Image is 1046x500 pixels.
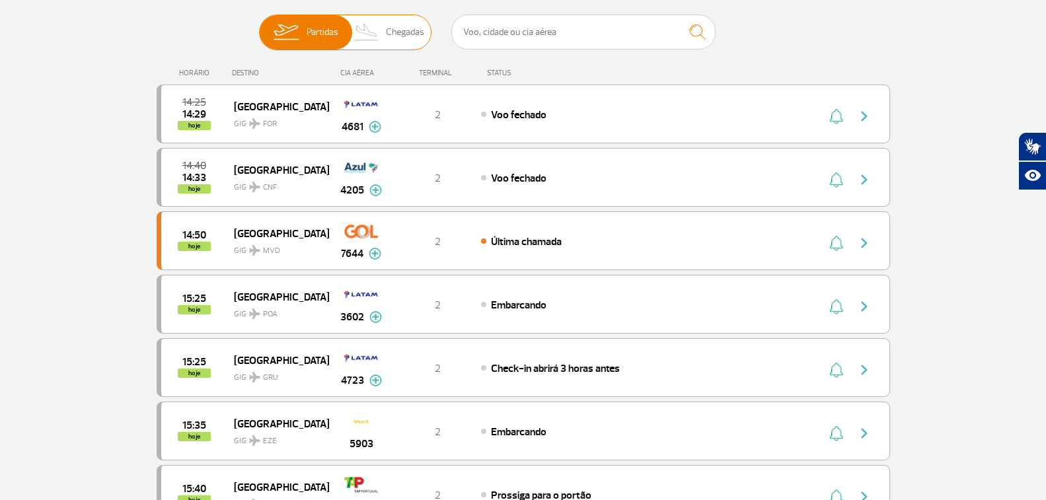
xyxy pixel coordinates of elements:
[369,248,381,260] img: mais-info-painel-voo.svg
[451,15,716,50] input: Voo, cidade ou cia aérea
[328,69,394,77] div: CIA AÉREA
[234,111,318,130] span: GIG
[369,311,382,323] img: mais-info-painel-voo.svg
[480,69,588,77] div: STATUS
[234,174,318,194] span: GIG
[249,372,260,382] img: destiny_airplane.svg
[340,182,364,198] span: 4205
[249,245,260,256] img: destiny_airplane.svg
[178,305,211,314] span: hoje
[369,375,382,386] img: mais-info-painel-voo.svg
[394,69,480,77] div: TERMINAL
[348,15,387,50] img: slider-desembarque
[182,357,206,367] span: 2025-09-27 15:25:00
[856,425,872,441] img: seta-direita-painel-voo.svg
[182,161,206,170] span: 2025-09-27 14:40:00
[856,362,872,378] img: seta-direita-painel-voo.svg
[234,98,318,115] span: [GEOGRAPHIC_DATA]
[435,235,441,248] span: 2
[232,69,328,77] div: DESTINO
[234,365,318,384] span: GIG
[161,69,233,77] div: HORÁRIO
[234,161,318,178] span: [GEOGRAPHIC_DATA]
[491,299,546,312] span: Embarcando
[249,435,260,446] img: destiny_airplane.svg
[178,242,211,251] span: hoje
[435,362,441,375] span: 2
[491,108,546,122] span: Voo fechado
[341,373,364,388] span: 4723
[435,299,441,312] span: 2
[829,235,843,251] img: sino-painel-voo.svg
[178,121,211,130] span: hoje
[178,184,211,194] span: hoje
[234,415,318,432] span: [GEOGRAPHIC_DATA]
[234,428,318,447] span: GIG
[234,288,318,305] span: [GEOGRAPHIC_DATA]
[263,308,278,320] span: POA
[178,432,211,441] span: hoje
[1018,132,1046,161] button: Abrir tradutor de língua de sinais.
[829,299,843,314] img: sino-painel-voo.svg
[263,245,280,257] span: MVD
[234,301,318,320] span: GIG
[178,369,211,378] span: hoje
[829,172,843,188] img: sino-painel-voo.svg
[829,108,843,124] img: sino-painel-voo.svg
[182,294,206,303] span: 2025-09-27 15:25:00
[386,15,424,50] span: Chegadas
[182,484,206,493] span: 2025-09-27 15:40:00
[435,108,441,122] span: 2
[856,299,872,314] img: seta-direita-painel-voo.svg
[182,421,206,430] span: 2025-09-27 15:35:00
[435,172,441,185] span: 2
[341,246,363,262] span: 7644
[491,362,620,375] span: Check-in abrirá 3 horas antes
[369,121,381,133] img: mais-info-painel-voo.svg
[182,231,206,240] span: 2025-09-27 14:50:00
[856,235,872,251] img: seta-direita-painel-voo.svg
[829,362,843,378] img: sino-painel-voo.svg
[263,435,277,447] span: EZE
[435,425,441,439] span: 2
[234,225,318,242] span: [GEOGRAPHIC_DATA]
[234,351,318,369] span: [GEOGRAPHIC_DATA]
[234,478,318,495] span: [GEOGRAPHIC_DATA]
[340,309,364,325] span: 3602
[249,182,260,192] img: destiny_airplane.svg
[182,173,206,182] span: 2025-09-27 14:33:00
[263,118,277,130] span: FOR
[491,235,562,248] span: Última chamada
[1018,132,1046,190] div: Plugin de acessibilidade da Hand Talk.
[182,98,206,107] span: 2025-09-27 14:25:00
[829,425,843,441] img: sino-painel-voo.svg
[342,119,363,135] span: 4681
[249,308,260,319] img: destiny_airplane.svg
[491,425,546,439] span: Embarcando
[234,238,318,257] span: GIG
[249,118,260,129] img: destiny_airplane.svg
[856,172,872,188] img: seta-direita-painel-voo.svg
[182,110,206,119] span: 2025-09-27 14:29:00
[491,172,546,185] span: Voo fechado
[265,15,307,50] img: slider-embarque
[263,372,278,384] span: GRU
[856,108,872,124] img: seta-direita-painel-voo.svg
[1018,161,1046,190] button: Abrir recursos assistivos.
[369,184,382,196] img: mais-info-painel-voo.svg
[307,15,338,50] span: Partidas
[263,182,277,194] span: CNF
[350,436,373,452] span: 5903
